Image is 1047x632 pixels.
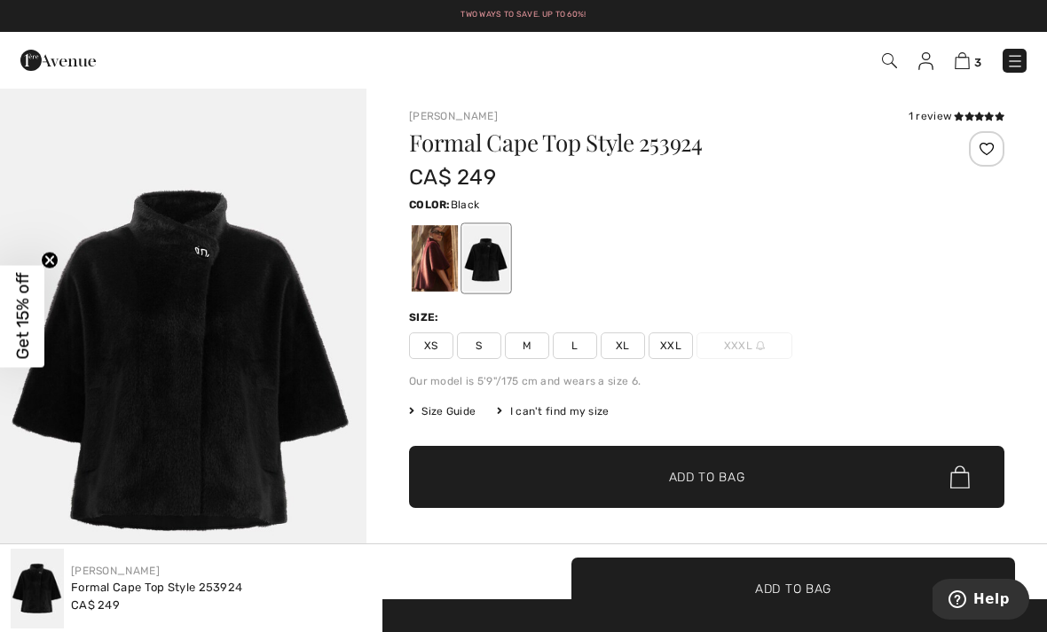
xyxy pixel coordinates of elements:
[461,10,586,19] a: Two ways to save. Up to 60%!
[882,53,897,68] img: Search
[409,110,498,122] a: [PERSON_NAME]
[918,52,933,70] img: My Info
[505,332,549,359] span: M
[955,52,970,69] img: Shopping Bag
[497,403,609,419] div: I can't find my size
[409,131,905,154] h1: Formal Cape Top Style 253924
[409,403,476,419] span: Size Guide
[697,332,792,359] span: XXXL
[12,273,33,360] span: Get 15% off
[974,56,981,69] span: 3
[409,165,496,190] span: CA$ 249
[950,465,970,488] img: Bag.svg
[755,579,831,597] span: Add to Bag
[451,199,480,211] span: Black
[71,598,120,612] span: CA$ 249
[409,332,453,359] span: XS
[955,50,981,71] a: 3
[11,549,64,628] img: Formal Cape Top Style 253924
[71,579,242,597] div: Formal Cape Top Style 253924
[553,332,597,359] span: L
[463,225,509,292] div: Black
[41,251,59,269] button: Close teaser
[756,341,765,350] img: ring-m.svg
[409,309,443,325] div: Size:
[20,51,96,67] a: 1ère Avenue
[20,43,96,78] img: 1ère Avenue
[409,199,451,211] span: Color:
[1006,52,1024,70] img: Menu
[669,468,745,487] span: Add to Bag
[933,579,1029,623] iframe: Opens a widget where you can find more information
[909,108,1004,124] div: 1 review
[409,446,1004,508] button: Add to Bag
[71,565,160,577] a: [PERSON_NAME]
[601,332,645,359] span: XL
[571,558,1015,620] button: Add to Bag
[409,373,1004,389] div: Our model is 5'9"/175 cm and wears a size 6.
[649,332,693,359] span: XXL
[412,225,458,292] div: Merlot
[457,332,501,359] span: S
